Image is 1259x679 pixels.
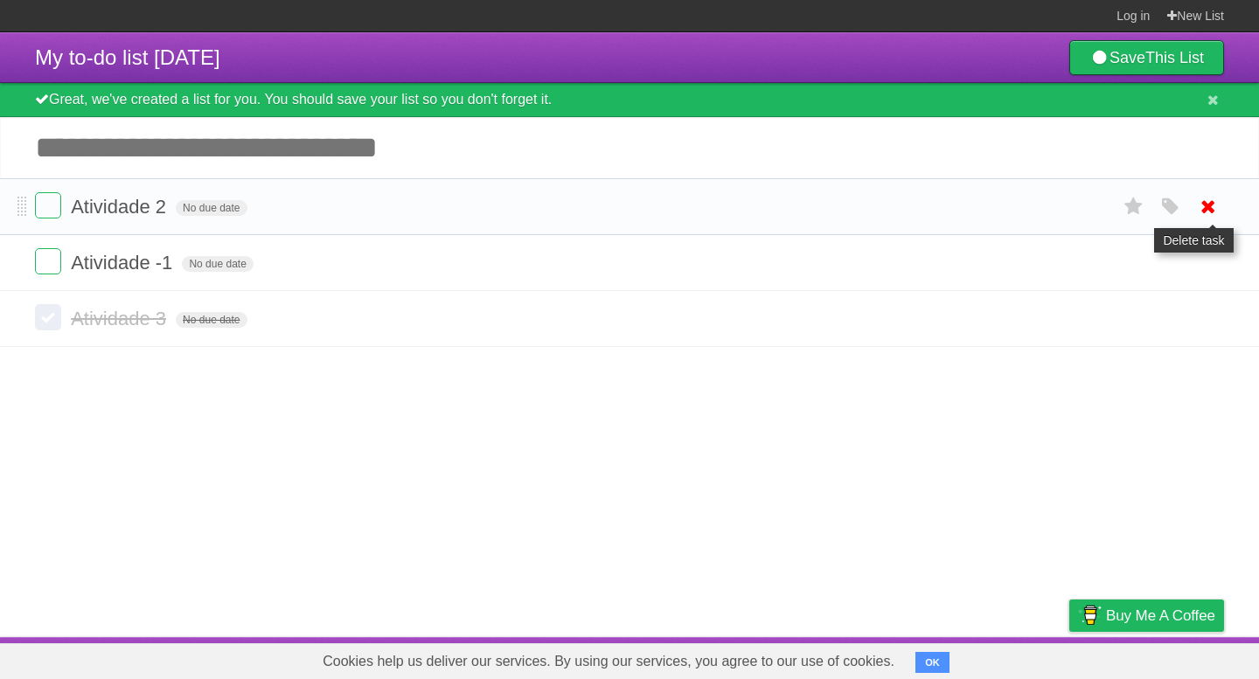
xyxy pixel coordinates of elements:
[1106,600,1215,631] span: Buy me a coffee
[1117,192,1151,221] label: Star task
[182,256,253,272] span: No due date
[1069,599,1224,632] a: Buy me a coffee
[1069,40,1224,75] a: SaveThis List
[1145,49,1204,66] b: This List
[1047,641,1092,675] a: Privacy
[71,252,177,274] span: Atividade -1
[176,200,247,216] span: No due date
[35,304,61,330] label: Done
[1114,641,1224,675] a: Suggest a feature
[35,192,61,218] label: Done
[894,641,965,675] a: Developers
[71,196,170,218] span: Atividade 2
[915,652,949,673] button: OK
[35,248,61,274] label: Done
[987,641,1026,675] a: Terms
[837,641,873,675] a: About
[305,644,912,679] span: Cookies help us deliver our services. By using our services, you agree to our use of cookies.
[176,312,247,328] span: No due date
[71,308,170,329] span: Atividade 3
[35,45,220,69] span: My to-do list [DATE]
[1078,600,1102,630] img: Buy me a coffee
